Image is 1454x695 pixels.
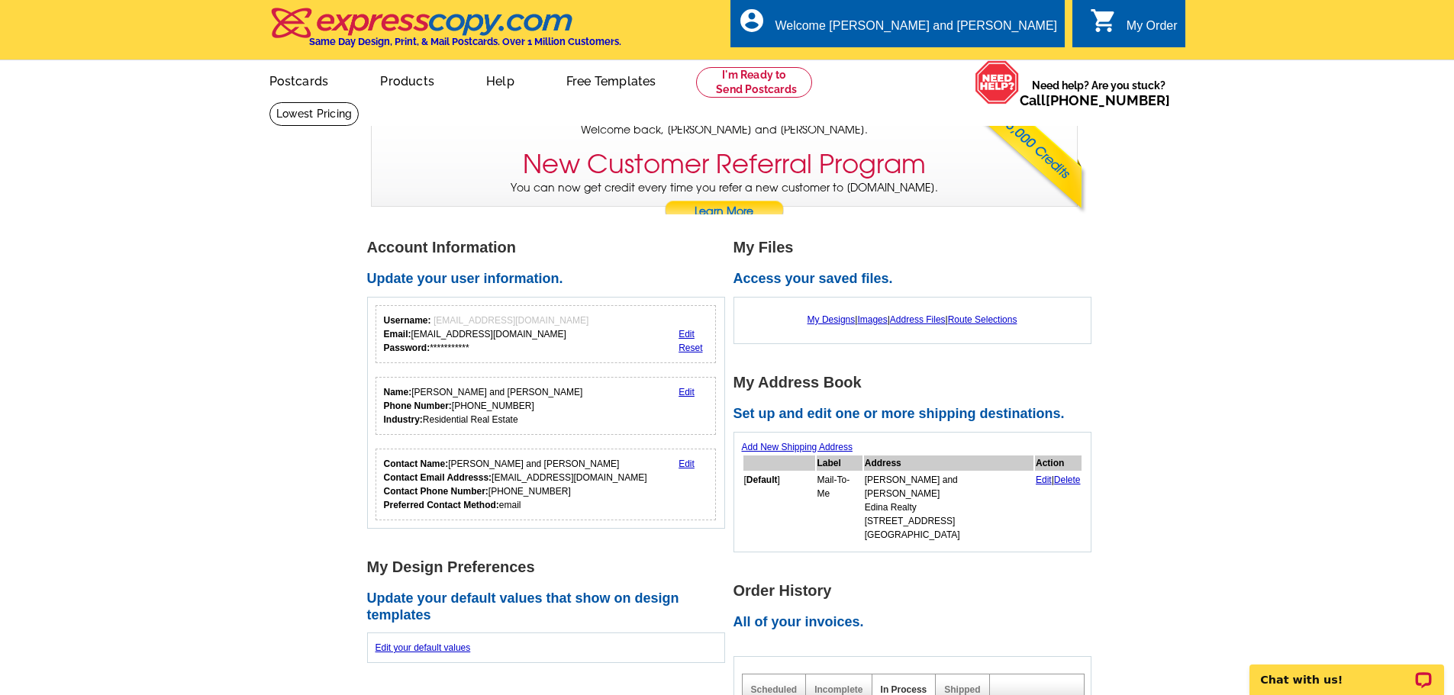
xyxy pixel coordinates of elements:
[948,314,1017,325] a: Route Selections
[384,385,583,426] div: [PERSON_NAME] and [PERSON_NAME] [PHONE_NUMBER] Residential Real Estate
[523,149,926,180] h3: New Customer Referral Program
[890,314,946,325] a: Address Files
[733,240,1100,256] h1: My Files
[664,201,785,224] a: Learn More
[1090,17,1178,36] a: shopping_cart My Order
[743,472,815,542] td: [ ]
[679,329,695,339] a: Edit
[367,240,733,256] h1: Account Information
[376,642,471,653] a: Edit your default values
[679,387,695,397] a: Edit
[746,475,778,485] b: Default
[384,329,411,339] strong: Email:
[733,583,1100,599] h1: Order History
[1035,472,1082,542] td: |
[1020,78,1178,108] span: Need help? Are you stuck?
[944,684,980,695] a: Shipped
[367,559,733,575] h1: My Design Preferences
[1020,92,1170,108] span: Call
[462,62,539,98] a: Help
[384,343,430,353] strong: Password:
[384,387,412,397] strong: Name:
[733,406,1100,423] h2: Set up and edit one or more shipping destinations.
[733,375,1100,391] h1: My Address Book
[309,36,621,47] h4: Same Day Design, Print, & Mail Postcards. Over 1 Million Customers.
[376,305,717,363] div: Your login information.
[733,271,1100,288] h2: Access your saved files.
[751,684,798,695] a: Scheduled
[581,122,868,138] span: Welcome back, [PERSON_NAME] and [PERSON_NAME].
[742,305,1083,334] div: | | |
[542,62,681,98] a: Free Templates
[367,590,733,623] h2: Update your default values that show on design templates
[372,180,1077,224] p: You can now get credit every time you refer a new customer to [DOMAIN_NAME].
[814,684,862,695] a: Incomplete
[857,314,887,325] a: Images
[817,455,862,471] th: Label
[817,472,862,542] td: Mail-To-Me
[975,60,1020,105] img: help
[864,472,1033,542] td: [PERSON_NAME] and [PERSON_NAME] Edina Realty [STREET_ADDRESS] [GEOGRAPHIC_DATA]
[384,500,499,510] strong: Preferred Contact Method:
[384,459,449,469] strong: Contact Name:
[808,314,856,325] a: My Designs
[881,684,927,695] a: In Process
[1090,7,1117,34] i: shopping_cart
[679,343,702,353] a: Reset
[775,19,1057,40] div: Welcome [PERSON_NAME] and [PERSON_NAME]
[738,7,766,34] i: account_circle
[1035,455,1082,471] th: Action
[434,315,588,326] span: [EMAIL_ADDRESS][DOMAIN_NAME]
[384,401,452,411] strong: Phone Number:
[269,18,621,47] a: Same Day Design, Print, & Mail Postcards. Over 1 Million Customers.
[356,62,459,98] a: Products
[384,472,492,483] strong: Contact Email Addresss:
[733,614,1100,631] h2: All of your invoices.
[864,455,1033,471] th: Address
[1127,19,1178,40] div: My Order
[742,442,853,452] a: Add New Shipping Address
[384,315,431,326] strong: Username:
[384,486,488,497] strong: Contact Phone Number:
[367,271,733,288] h2: Update your user information.
[679,459,695,469] a: Edit
[1240,647,1454,695] iframe: LiveChat chat widget
[376,377,717,435] div: Your personal details.
[384,457,647,512] div: [PERSON_NAME] and [PERSON_NAME] [EMAIL_ADDRESS][DOMAIN_NAME] [PHONE_NUMBER] email
[384,414,423,425] strong: Industry:
[376,449,717,520] div: Who should we contact regarding order issues?
[1054,475,1081,485] a: Delete
[1046,92,1170,108] a: [PHONE_NUMBER]
[1036,475,1052,485] a: Edit
[245,62,353,98] a: Postcards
